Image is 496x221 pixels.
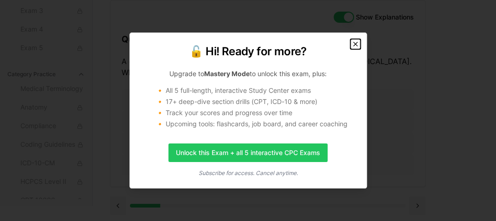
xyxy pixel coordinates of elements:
[156,86,355,95] li: 🔸 All 5 full-length, interactive Study Center exams
[199,169,298,176] i: Subscribe for access. Cancel anytime.
[141,44,355,59] h2: 🔓 Hi! Ready for more?
[141,69,355,78] p: Upgrade to to unlock this exam, plus:
[156,108,355,117] li: 🔸 Track your scores and progress over time
[156,97,355,106] li: 🔸 17+ deep-dive section drills (CPT, ICD-10 & more)
[168,143,328,162] a: Unlock this Exam + all 5 interactive CPC Exams
[156,119,355,129] li: 🔸 Upcoming tools: flashcards, job board, and career coaching
[204,70,250,78] strong: Mastery Mode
